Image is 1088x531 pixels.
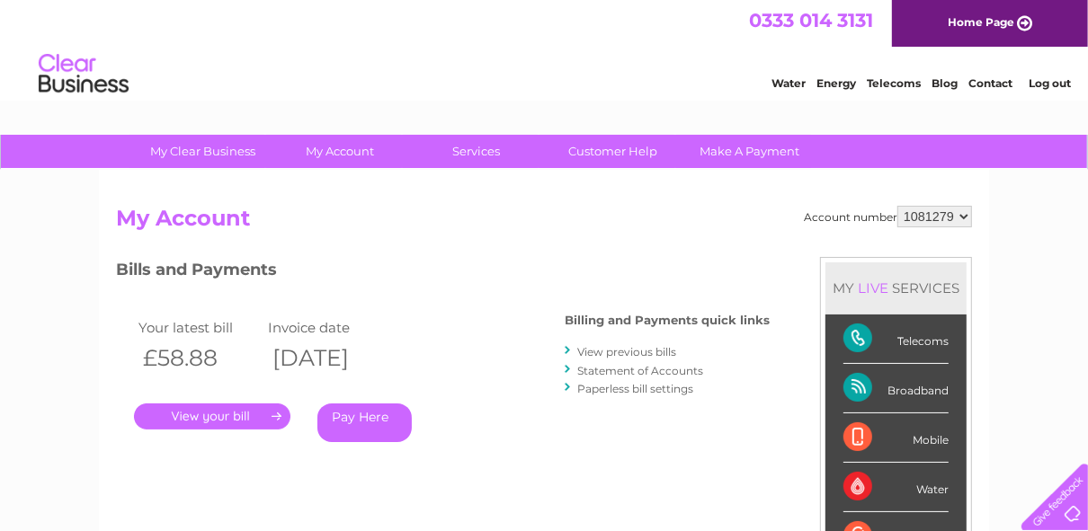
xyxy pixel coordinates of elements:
[577,345,676,358] a: View previous bills
[129,135,278,168] a: My Clear Business
[263,340,393,376] th: [DATE]
[854,279,892,296] div: LIVE
[932,76,958,90] a: Blog
[263,315,393,340] td: Invoice date
[266,135,415,168] a: My Account
[867,76,921,90] a: Telecoms
[134,315,263,340] td: Your latest bill
[843,463,949,512] div: Water
[116,206,972,240] h2: My Account
[565,314,770,327] h4: Billing and Payments quick links
[1029,76,1071,90] a: Log out
[317,403,412,442] a: Pay Here
[825,262,967,314] div: MY SERVICES
[120,10,970,87] div: Clear Business is a trading name of Verastar Limited (registered in [GEOGRAPHIC_DATA] No. 3667643...
[134,403,290,429] a: .
[134,340,263,376] th: £58.88
[968,76,1012,90] a: Contact
[843,364,949,413] div: Broadband
[843,314,949,364] div: Telecoms
[804,206,972,227] div: Account number
[749,9,873,31] a: 0333 014 3131
[38,47,129,102] img: logo.png
[577,364,703,377] a: Statement of Accounts
[540,135,688,168] a: Customer Help
[116,257,770,288] h3: Bills and Payments
[403,135,551,168] a: Services
[577,382,693,395] a: Paperless bill settings
[843,413,949,463] div: Mobile
[816,76,856,90] a: Energy
[771,76,806,90] a: Water
[676,135,825,168] a: Make A Payment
